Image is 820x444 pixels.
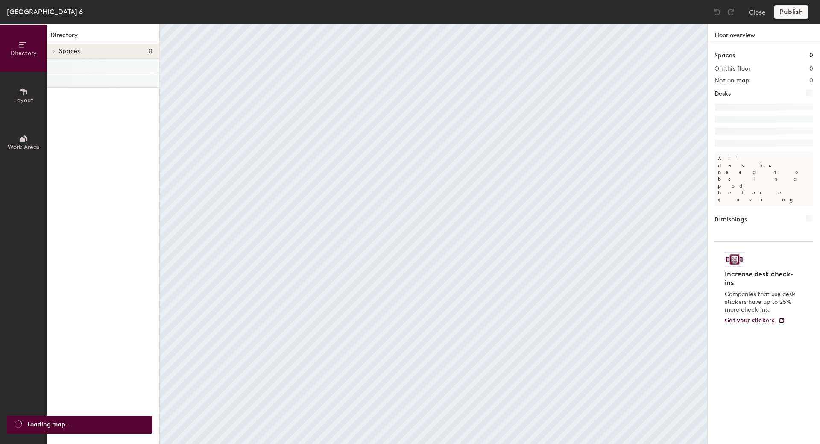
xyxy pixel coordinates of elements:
h2: 0 [809,77,813,84]
p: All desks need to be in a pod before saving [715,152,813,206]
h2: On this floor [715,65,751,72]
button: Close [749,5,766,19]
span: 0 [149,48,152,55]
h1: Directory [47,31,159,44]
h1: Furnishings [715,215,747,224]
h4: Increase desk check-ins [725,270,798,287]
img: Undo [713,8,721,16]
div: [GEOGRAPHIC_DATA] 6 [7,6,83,17]
h2: 0 [809,65,813,72]
h1: Spaces [715,51,735,60]
h1: Desks [715,89,731,99]
p: Companies that use desk stickers have up to 25% more check-ins. [725,291,798,314]
img: Sticker logo [725,252,744,267]
span: Loading map ... [27,420,72,429]
span: Layout [14,97,33,104]
a: Get your stickers [725,317,785,324]
h1: Floor overview [708,24,820,44]
canvas: Map [160,24,707,444]
h2: Not on map [715,77,749,84]
span: Work Areas [8,144,39,151]
img: Redo [726,8,735,16]
h1: 0 [809,51,813,60]
span: Get your stickers [725,317,775,324]
span: Spaces [59,48,80,55]
span: Directory [10,50,37,57]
